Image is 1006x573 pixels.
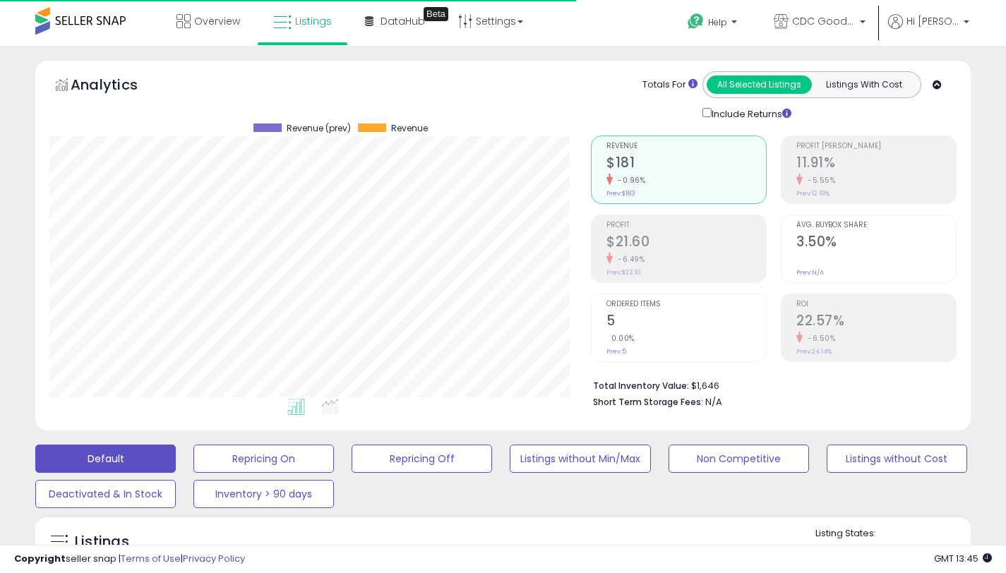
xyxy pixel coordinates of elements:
div: Tooltip anchor [424,7,448,21]
label: Deactivated [906,543,959,555]
div: Totals For [642,78,697,92]
button: Deactivated & In Stock [35,480,176,508]
h2: 3.50% [796,234,956,253]
small: Prev: $23.10 [606,268,641,277]
small: Prev: 12.61% [796,189,830,198]
button: Listings without Cost [827,445,967,473]
small: -6.49% [613,254,645,265]
h2: $181 [606,155,766,174]
li: $1,646 [593,376,946,393]
span: Profit [606,222,766,229]
button: Repricing Off [352,445,492,473]
span: Hi [PERSON_NAME] [906,14,959,28]
button: Inventory > 90 days [193,480,334,508]
h2: 11.91% [796,155,956,174]
a: Terms of Use [121,552,181,565]
h2: $21.60 [606,234,766,253]
small: -0.96% [613,175,645,186]
span: ROI [796,301,956,308]
small: -6.50% [803,333,835,344]
span: N/A [705,395,722,409]
small: Prev: 24.14% [796,347,832,356]
label: Active [828,543,854,555]
span: DataHub [381,14,425,28]
span: Overview [194,14,240,28]
span: Profit [PERSON_NAME] [796,143,956,150]
span: 2025-10-14 13:45 GMT [934,552,992,565]
div: seller snap | | [14,553,245,566]
small: -5.55% [803,175,835,186]
button: Repricing On [193,445,334,473]
b: Total Inventory Value: [593,380,689,392]
h5: Analytics [71,75,165,98]
span: Listings [295,14,332,28]
button: Listings With Cost [811,76,916,94]
a: Privacy Policy [183,552,245,565]
small: Prev: 5 [606,347,626,356]
span: Ordered Items [606,301,766,308]
p: Listing States: [815,527,971,541]
a: Help [676,2,751,46]
small: Prev: $183 [606,189,635,198]
button: Default [35,445,176,473]
strong: Copyright [14,552,66,565]
h5: Listings [75,532,129,552]
small: 0.00% [606,333,635,344]
span: Help [708,16,727,28]
button: All Selected Listings [707,76,812,94]
a: Hi [PERSON_NAME] [888,14,969,46]
i: Get Help [687,13,705,30]
span: Revenue (prev) [287,123,351,133]
b: Short Term Storage Fees: [593,396,703,408]
span: CDC Goods Co. [792,14,856,28]
button: Non Competitive [669,445,809,473]
span: Revenue [606,143,766,150]
span: Revenue [391,123,428,133]
div: Include Returns [692,105,808,121]
small: Prev: N/A [796,268,824,277]
button: Listings without Min/Max [510,445,650,473]
span: Avg. Buybox Share [796,222,956,229]
h2: 22.57% [796,313,956,332]
h2: 5 [606,313,766,332]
